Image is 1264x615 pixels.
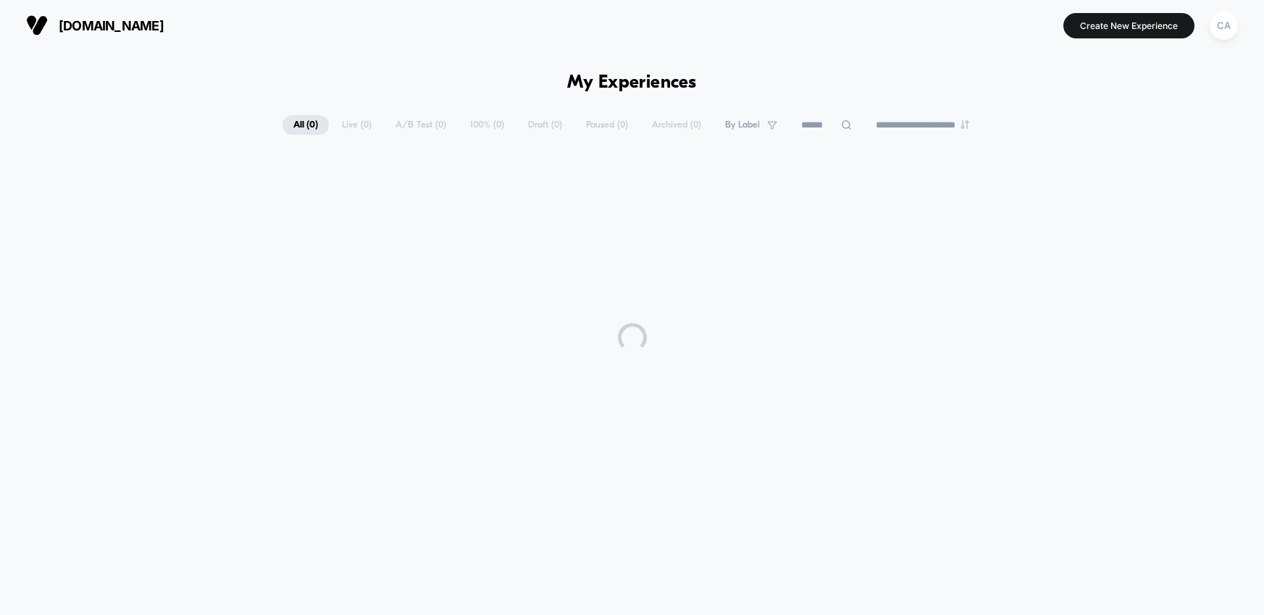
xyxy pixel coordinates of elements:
h1: My Experiences [567,72,697,93]
span: [DOMAIN_NAME] [59,18,164,33]
span: By Label [725,120,760,130]
button: Create New Experience [1063,13,1194,38]
button: [DOMAIN_NAME] [22,14,168,37]
span: All ( 0 ) [282,115,329,135]
img: Visually logo [26,14,48,36]
div: CA [1210,12,1238,40]
img: end [960,120,969,129]
button: CA [1205,11,1242,41]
